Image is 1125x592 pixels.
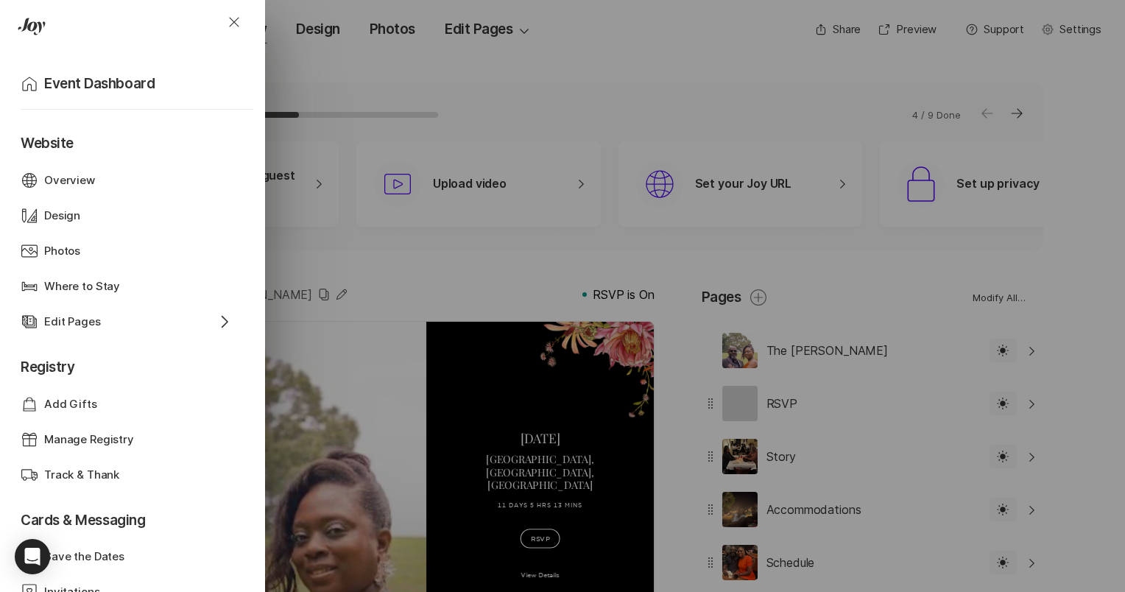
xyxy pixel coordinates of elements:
a: Photos [21,233,239,269]
a: View Details [818,448,889,510]
a: Save the Dates [21,540,239,575]
p: Cards & Messaging [21,493,239,540]
a: Event Dashboard [21,65,253,103]
a: Add Gifts [21,387,239,422]
p: Edit Pages [44,314,101,331]
a: Design [21,198,239,233]
p: Event Dashboard [44,74,155,94]
p: Track & Thank [44,467,119,484]
p: [DATE] [709,197,998,227]
p: 11 days 5 hrs 13 mins [709,327,998,342]
div: Open Intercom Messenger [15,539,50,574]
p: Where to Stay [44,278,120,295]
button: RSVP [817,377,889,412]
p: Overview [44,172,95,189]
p: Manage Registry [44,431,134,448]
p: Photos [44,243,80,260]
p: Save the Dates [44,549,124,565]
button: Close [208,4,261,40]
a: Manage Registry [21,422,239,457]
p: View Details [818,448,889,473]
a: Overview [21,163,239,198]
button: MENU [18,18,121,53]
a: Where to Stay [21,269,239,304]
p: [GEOGRAPHIC_DATA], [GEOGRAPHIC_DATA], [GEOGRAPHIC_DATA] [709,239,998,309]
p: [PERSON_NAME] & Fransh [65,483,518,586]
p: Design [44,208,80,225]
p: Add Gifts [44,396,97,413]
p: Registry [21,339,239,387]
p: Website [21,116,239,163]
a: Track & Thank [21,457,239,493]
